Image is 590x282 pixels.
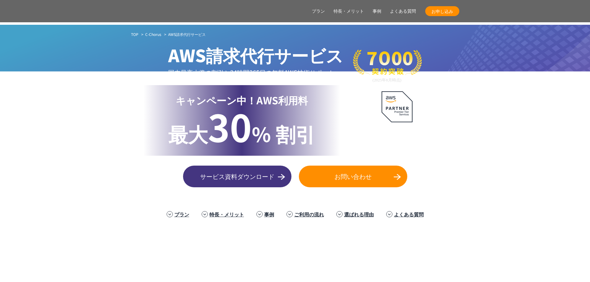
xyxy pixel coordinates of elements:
[400,235,450,259] img: クリスピー・クリーム・ドーナツ
[334,8,364,15] a: 特長・メリット
[168,32,206,37] span: AWS請求代行サービス
[183,166,291,187] a: サービス資料ダウンロード
[174,210,189,218] a: プラン
[168,42,343,67] span: AWS請求代行サービス
[143,85,340,156] a: キャンペーン中！AWS利用料 最大30% 割引
[10,235,59,259] img: 三菱地所
[344,235,394,259] img: 東京書籍
[131,32,138,37] a: TOP
[353,50,422,83] img: 契約件数
[264,210,274,218] a: 事例
[390,8,416,15] a: よくある質問
[425,6,459,16] a: お申し込み
[382,91,413,122] img: AWSプレミアティアサービスパートナー
[369,126,425,149] p: AWS最上位 プレミアティア サービスパートナー
[312,8,325,15] a: プラン
[177,235,227,259] img: フジモトHD
[373,8,381,15] a: 事例
[209,210,244,218] a: 特長・メリット
[168,67,343,77] p: 国内最高水準の割引と 24時間365日の無料AWS技術サポート
[512,235,561,259] img: まぐまぐ
[145,32,161,37] a: C-Chorus
[294,210,324,218] a: ご利用の流れ
[289,235,338,259] img: ヤマサ醤油
[299,166,407,187] a: お問い合わせ
[208,99,252,153] span: 30
[425,8,459,15] span: お申し込み
[299,172,407,181] span: お問い合わせ
[183,172,291,181] span: サービス資料ダウンロード
[233,235,282,259] img: エアトリ
[121,235,171,259] img: 住友生命保険相互
[168,107,315,148] p: % 割引
[66,235,115,259] img: ミズノ
[456,235,505,259] img: 共同通信デジタル
[168,119,208,148] span: 最大
[394,210,424,218] a: よくある質問
[168,93,315,107] p: キャンペーン中！AWS利用料
[344,210,374,218] a: 選ばれる理由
